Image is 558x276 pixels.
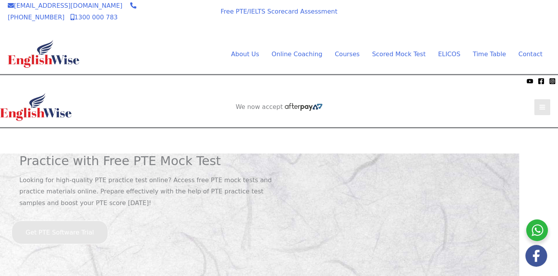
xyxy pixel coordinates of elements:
img: white-facebook.png [525,245,547,267]
a: AI SCORED PTE SOFTWARE REGISTER FOR FREE SOFTWARE TRIAL [219,135,339,150]
a: ELICOS [432,48,467,60]
a: Scored Mock TestMenu Toggle [366,48,432,60]
span: Time Table [473,50,506,58]
a: Free PTE/IELTS Scorecard Assessment [220,8,337,15]
span: Online Coaching [272,50,322,58]
a: AI SCORED PTE SOFTWARE REGISTER FOR FREE SOFTWARE TRIAL [423,10,542,26]
a: About UsMenu Toggle [225,48,265,60]
aside: Header Widget 2 [232,103,326,111]
h1: Practice with Free PTE Mock Test [19,154,273,168]
a: YouTube [527,78,533,85]
a: Time TableMenu Toggle [467,48,512,60]
a: Get PTE Software Trial [12,229,108,236]
a: Contact [512,48,542,60]
nav: Site Navigation: Main Menu [212,48,542,60]
a: 1300 000 783 [71,14,118,21]
a: Facebook [538,78,544,85]
span: Courses [335,50,360,58]
img: Afterpay-Logo [285,103,322,111]
span: We now accept [4,77,45,85]
aside: Header Widget 1 [415,4,550,29]
button: Get PTE Software Trial [12,221,108,245]
span: ELICOS [438,50,460,58]
span: We now accept [236,103,283,111]
a: Instagram [549,78,556,85]
span: We now accept [162,5,201,21]
span: Scored Mock Test [372,50,425,58]
span: About Us [231,50,259,58]
img: Afterpay-Logo [47,79,68,83]
img: cropped-ew-logo [8,40,79,68]
a: [PHONE_NUMBER] [8,2,136,21]
img: Afterpay-Logo [171,22,192,27]
a: [EMAIL_ADDRESS][DOMAIN_NAME] [8,2,122,9]
aside: Header Widget 1 [211,128,347,154]
span: Contact [518,50,542,58]
p: Looking for high-quality PTE practice test online? Access free PTE mock tests and practice materi... [19,174,273,209]
a: CoursesMenu Toggle [329,48,366,60]
a: Online CoachingMenu Toggle [265,48,329,60]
